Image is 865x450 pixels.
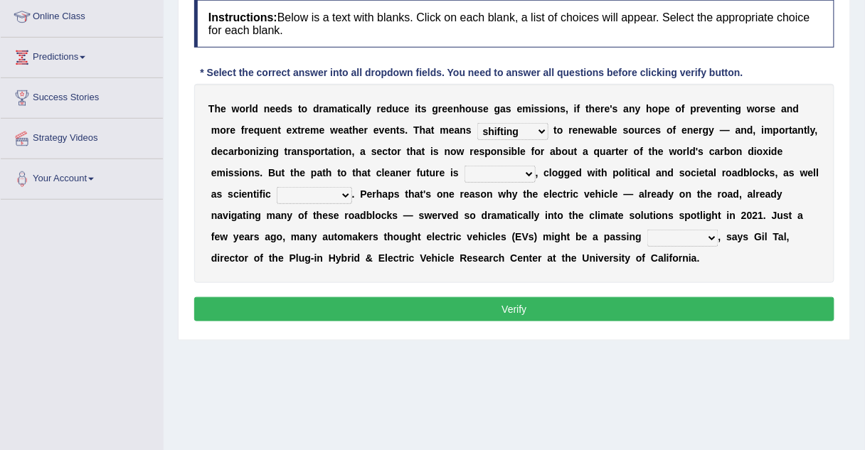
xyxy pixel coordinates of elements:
[282,167,285,178] b: t
[736,124,741,136] b: a
[275,167,282,178] b: u
[270,103,275,114] b: e
[1,159,163,195] a: Your Account
[578,124,585,136] b: n
[540,103,546,114] b: s
[225,167,228,178] b: i
[723,103,727,114] b: t
[243,167,249,178] b: o
[687,124,694,136] b: n
[297,146,304,157] b: n
[254,124,260,136] b: q
[366,103,371,114] b: y
[211,167,217,178] b: e
[753,124,756,136] b: ,
[629,103,635,114] b: n
[518,146,521,157] b: l
[460,124,467,136] b: n
[285,146,288,157] b: t
[346,103,349,114] b: i
[272,124,278,136] b: n
[747,103,755,114] b: w
[779,124,785,136] b: o
[574,146,578,157] b: t
[568,146,574,157] b: u
[287,146,291,157] b: r
[600,146,607,157] b: u
[329,103,337,114] b: m
[244,146,250,157] b: o
[255,167,260,178] b: s
[764,124,773,136] b: m
[736,103,742,114] b: g
[194,65,749,80] div: * Select the correct answer into all dropdown fields. You need to answer all questions before cli...
[422,146,425,157] b: t
[687,146,690,157] b: l
[325,146,329,157] b: t
[757,146,763,157] b: o
[729,103,736,114] b: n
[634,146,640,157] b: o
[294,167,300,178] b: h
[606,146,612,157] b: a
[782,103,787,114] b: a
[669,146,677,157] b: w
[363,103,366,114] b: l
[248,124,254,136] b: e
[731,146,737,157] b: o
[381,103,386,114] b: e
[595,103,601,114] b: e
[625,146,628,157] b: r
[696,103,700,114] b: r
[234,146,238,157] b: r
[673,124,676,136] b: f
[787,103,793,114] b: n
[623,124,629,136] b: s
[483,103,489,114] b: e
[798,124,805,136] b: n
[431,124,435,136] b: t
[385,124,391,136] b: e
[584,124,590,136] b: e
[815,124,818,136] b: ,
[763,146,769,157] b: x
[771,146,778,157] b: d
[609,124,612,136] b: l
[550,146,556,157] b: a
[755,103,761,114] b: o
[474,146,479,157] b: e
[250,146,256,157] b: n
[477,103,483,114] b: s
[277,124,281,136] b: t
[1,38,163,73] a: Predictions
[310,124,319,136] b: m
[641,124,644,136] b: r
[635,103,641,114] b: y
[554,124,558,136] b: t
[594,146,600,157] b: q
[497,146,504,157] b: n
[410,146,416,157] b: h
[420,124,426,136] b: h
[650,124,656,136] b: e
[770,103,776,114] b: e
[248,167,255,178] b: n
[556,146,562,157] b: b
[615,146,619,157] b: t
[694,124,699,136] b: e
[677,146,684,157] b: o
[612,146,615,157] b: r
[517,103,523,114] b: e
[711,103,717,114] b: e
[506,103,511,114] b: s
[287,124,292,136] b: e
[789,124,792,136] b: t
[603,124,610,136] b: b
[773,124,780,136] b: p
[400,124,405,136] b: s
[305,124,311,136] b: e
[491,146,497,157] b: o
[260,124,266,136] b: u
[761,103,765,114] b: r
[600,103,604,114] b: r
